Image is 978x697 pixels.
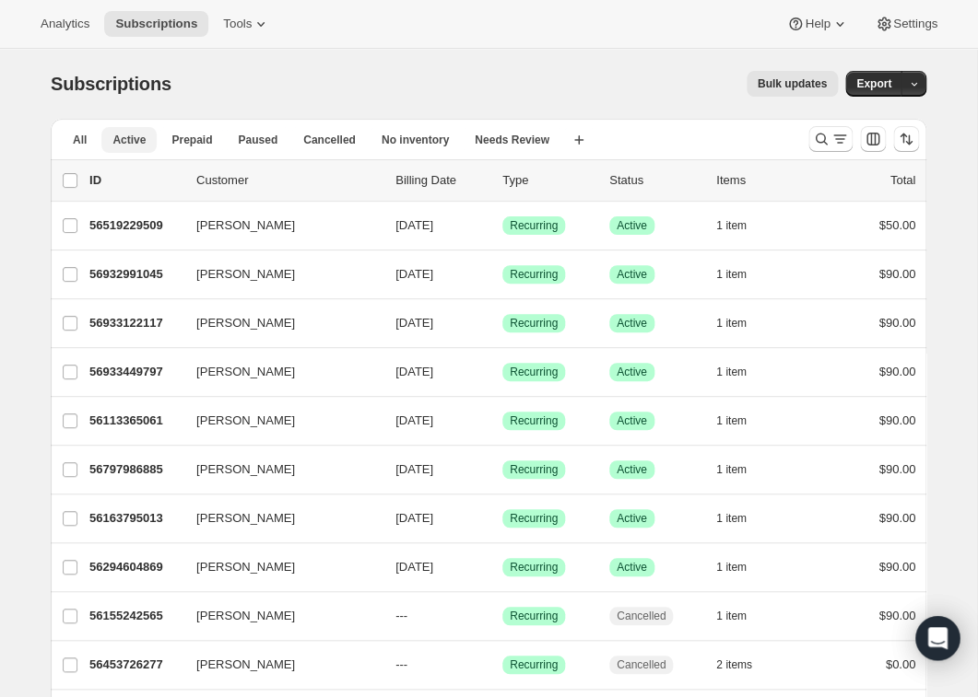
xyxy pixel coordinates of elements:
span: Bulk updates [758,76,827,91]
span: [PERSON_NAME] [196,558,295,576]
span: [PERSON_NAME] [196,412,295,430]
span: 2 items [716,657,752,672]
span: Recurring [510,316,558,331]
p: Total [890,171,915,190]
button: Create new view [564,127,594,153]
div: 56155242565[PERSON_NAME]---SuccessRecurringCancelled1 item$90.00 [89,603,915,629]
div: 56113365061[PERSON_NAME][DATE]SuccessRecurringSuccessActive1 item$90.00 [89,408,915,434]
span: [DATE] [395,462,433,476]
p: 56933449797 [89,363,182,381]
span: No inventory [382,133,449,147]
button: [PERSON_NAME] [185,455,370,484]
span: Recurring [510,560,558,575]
button: Tools [212,11,281,37]
span: $90.00 [878,609,915,622]
div: 56294604869[PERSON_NAME][DATE]SuccessRecurringSuccessActive1 item$90.00 [89,554,915,580]
button: Bulk updates [747,71,838,97]
p: 56294604869 [89,558,182,576]
span: 1 item [716,365,747,379]
button: [PERSON_NAME] [185,504,370,533]
span: Active [617,413,647,428]
span: Export [856,76,891,91]
span: Tools [223,17,252,31]
button: Analytics [29,11,100,37]
span: [DATE] [395,218,433,232]
span: Active [112,133,146,147]
div: Type [502,171,595,190]
button: 1 item [716,554,767,580]
span: $90.00 [878,267,915,281]
p: 56155242565 [89,607,182,625]
span: --- [395,609,407,622]
span: 1 item [716,462,747,477]
span: Subscriptions [115,17,197,31]
p: ID [89,171,182,190]
button: [PERSON_NAME] [185,308,370,338]
div: 56453726277[PERSON_NAME]---SuccessRecurringCancelled2 items$0.00 [89,652,915,678]
span: $0.00 [885,657,915,671]
span: Cancelled [617,657,666,672]
span: $90.00 [878,413,915,427]
span: Active [617,316,647,331]
span: $90.00 [878,462,915,476]
span: 1 item [716,218,747,233]
button: [PERSON_NAME] [185,650,370,680]
span: Help [805,17,830,31]
div: Open Intercom Messenger [915,616,960,660]
span: 1 item [716,316,747,331]
span: Cancelled [617,609,666,623]
span: [PERSON_NAME] [196,607,295,625]
span: [PERSON_NAME] [196,656,295,674]
span: [DATE] [395,511,433,525]
button: 1 item [716,213,767,238]
span: Needs Review [475,133,549,147]
span: [PERSON_NAME] [196,509,295,528]
button: 1 item [716,310,767,336]
p: 56933122117 [89,314,182,332]
p: 56519229509 [89,216,182,235]
button: 1 item [716,603,767,629]
span: Recurring [510,365,558,379]
span: [PERSON_NAME] [196,314,295,332]
p: Customer [196,171,381,190]
div: IDCustomerBilling DateTypeStatusItemsTotal [89,171,915,190]
span: Paused [238,133,277,147]
span: 1 item [716,267,747,282]
div: 56519229509[PERSON_NAME][DATE]SuccessRecurringSuccessActive1 item$50.00 [89,213,915,238]
span: --- [395,657,407,671]
span: $90.00 [878,560,915,574]
button: [PERSON_NAME] [185,552,370,582]
span: Recurring [510,413,558,428]
button: 1 item [716,457,767,482]
span: Active [617,218,647,233]
button: [PERSON_NAME] [185,601,370,631]
span: Settings [893,17,937,31]
div: 56933449797[PERSON_NAME][DATE]SuccessRecurringSuccessActive1 item$90.00 [89,359,915,385]
span: [PERSON_NAME] [196,265,295,284]
div: 56797986885[PERSON_NAME][DATE]SuccessRecurringSuccessActive1 item$90.00 [89,457,915,482]
span: Recurring [510,267,558,282]
span: 1 item [716,560,747,575]
span: Active [617,511,647,526]
span: Active [617,462,647,477]
button: [PERSON_NAME] [185,357,370,387]
span: Analytics [41,17,89,31]
button: 1 item [716,261,767,287]
span: 1 item [716,413,747,428]
span: 1 item [716,609,747,623]
span: [PERSON_NAME] [196,363,295,381]
p: 56453726277 [89,656,182,674]
span: Recurring [510,218,558,233]
div: Items [716,171,808,190]
button: 1 item [716,505,767,531]
span: Recurring [510,609,558,623]
p: 56113365061 [89,412,182,430]
p: 56163795013 [89,509,182,528]
button: [PERSON_NAME] [185,260,370,289]
span: [DATE] [395,560,433,574]
p: Status [609,171,701,190]
span: 1 item [716,511,747,526]
button: [PERSON_NAME] [185,211,370,240]
span: [DATE] [395,316,433,330]
button: Subscriptions [104,11,208,37]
